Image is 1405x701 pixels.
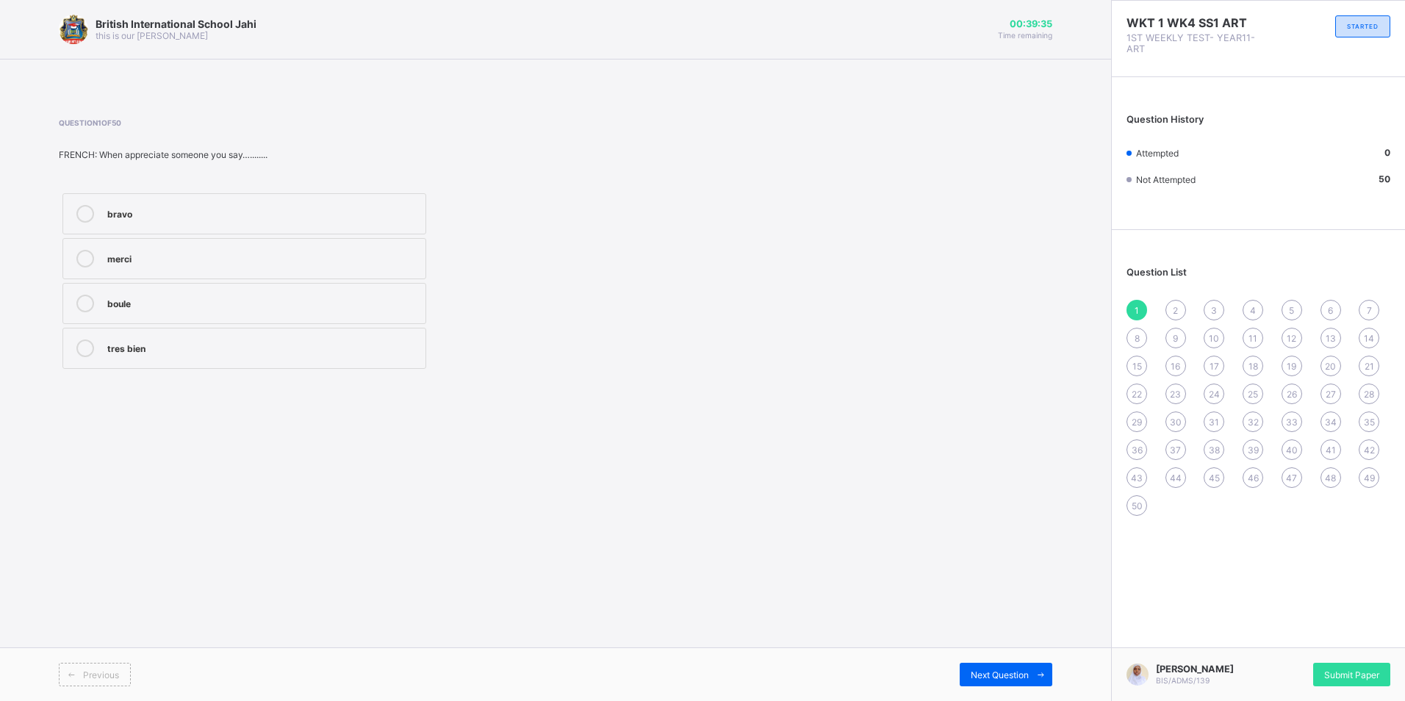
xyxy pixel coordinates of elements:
[1126,114,1204,125] span: Question History
[59,149,678,160] div: FRENCH: When appreciate someone you say…........
[1209,445,1220,456] span: 38
[1325,417,1337,428] span: 34
[1248,333,1257,344] span: 11
[1286,445,1298,456] span: 40
[1365,361,1374,372] span: 21
[1287,361,1296,372] span: 19
[1171,361,1180,372] span: 16
[1287,333,1296,344] span: 12
[1170,445,1181,456] span: 37
[1324,669,1379,680] span: Submit Paper
[1325,472,1336,483] span: 48
[1364,333,1374,344] span: 14
[1170,472,1182,483] span: 44
[1286,417,1298,428] span: 33
[1367,305,1372,316] span: 7
[1364,417,1375,428] span: 35
[1364,472,1375,483] span: 49
[1173,333,1178,344] span: 9
[96,18,256,30] span: British International School Jahi
[107,295,418,309] div: boule
[1132,500,1143,511] span: 50
[1132,389,1142,400] span: 22
[998,31,1052,40] span: Time remaining
[107,250,418,265] div: merci
[1326,389,1336,400] span: 27
[1136,174,1196,185] span: Not Attempted
[1170,389,1181,400] span: 23
[1325,361,1336,372] span: 20
[1170,417,1182,428] span: 30
[1156,664,1234,675] span: [PERSON_NAME]
[1132,445,1143,456] span: 36
[1126,15,1259,30] span: WKT 1 WK4 SS1 ART
[1248,361,1258,372] span: 18
[1126,267,1187,278] span: Question List
[1347,23,1379,30] span: STARTED
[1248,389,1258,400] span: 25
[1289,305,1294,316] span: 5
[1379,173,1390,184] b: 50
[83,669,119,680] span: Previous
[1173,305,1178,316] span: 2
[1248,445,1259,456] span: 39
[1364,389,1374,400] span: 28
[1210,361,1219,372] span: 17
[1131,472,1143,483] span: 43
[1209,417,1219,428] span: 31
[1136,148,1179,159] span: Attempted
[971,669,1029,680] span: Next Question
[1209,333,1219,344] span: 10
[1248,472,1259,483] span: 46
[1364,445,1375,456] span: 42
[1211,305,1217,316] span: 3
[1248,417,1259,428] span: 32
[1209,389,1220,400] span: 24
[96,30,208,41] span: this is our [PERSON_NAME]
[1135,305,1139,316] span: 1
[59,118,678,127] span: Question 1 of 50
[1156,676,1210,685] span: BIS/ADMS/139
[107,339,418,354] div: tres bien
[1135,333,1140,344] span: 8
[1209,472,1220,483] span: 45
[1132,361,1142,372] span: 15
[1326,445,1336,456] span: 41
[1250,305,1256,316] span: 4
[1132,417,1142,428] span: 29
[1286,472,1297,483] span: 47
[107,205,418,220] div: bravo
[1287,389,1297,400] span: 26
[998,18,1052,29] span: 00:39:35
[1328,305,1333,316] span: 6
[1384,147,1390,158] b: 0
[1326,333,1336,344] span: 13
[1126,32,1259,54] span: 1ST WEEKLY TEST- YEAR11-ART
